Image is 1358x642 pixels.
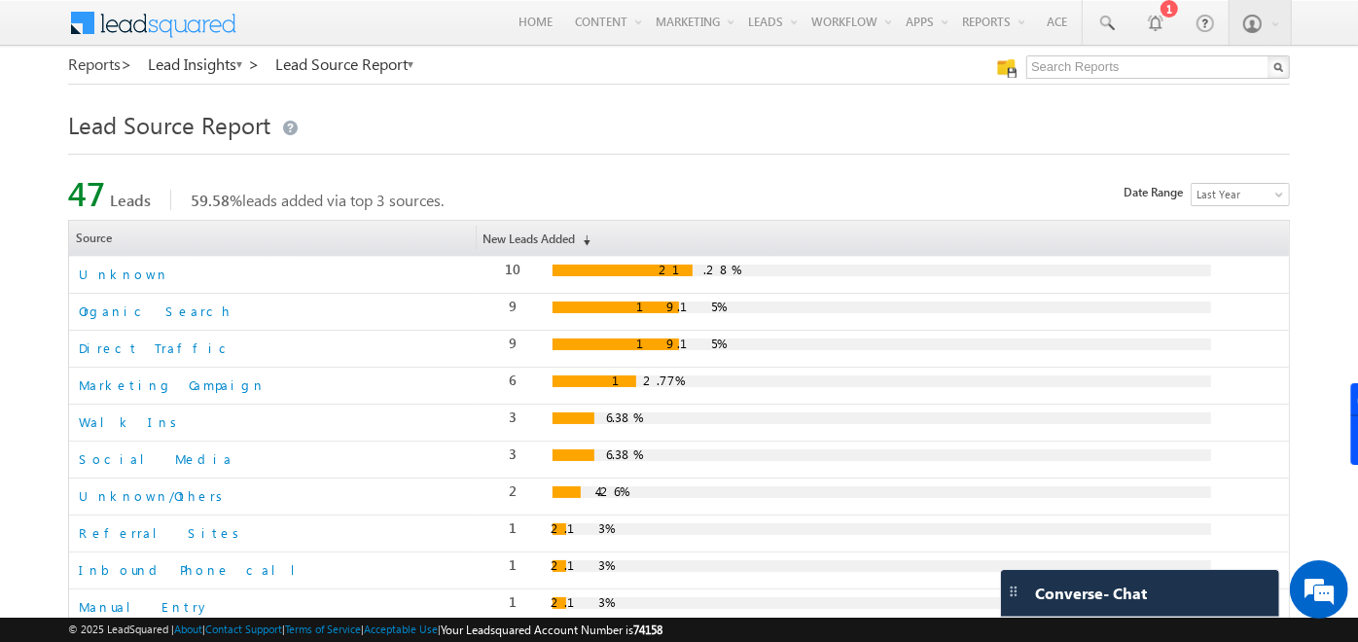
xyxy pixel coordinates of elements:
[485,594,541,622] div: 1
[485,520,541,548] div: 1
[285,623,361,635] a: Terms of Service
[69,221,476,256] a: Source
[205,623,282,635] a: Contact Support
[191,190,242,210] span: 59.58%
[476,221,1289,256] a: New Leads Added(sorted descending)
[633,623,662,637] span: 74158
[1124,184,1191,201] span: Date Range
[79,561,310,578] a: Inbound Phone call
[79,598,210,615] a: Manual Entry
[575,232,590,248] span: (sorted descending)
[79,376,266,393] a: Marketing Campaign
[595,483,625,500] div: 4.26%
[170,190,444,210] span: leads added via top 3 sources.
[1035,585,1147,602] span: Converse - Chat
[485,299,541,326] div: 9
[636,336,723,352] div: 19.15%
[1192,186,1284,203] span: Last Year
[364,623,438,635] a: Acceptable Use
[174,623,202,635] a: About
[551,520,610,537] div: 2.13%
[79,487,230,504] a: Unknown/Others
[79,266,169,282] a: Unknown
[275,55,415,73] a: Lead Source Report
[1026,55,1290,79] input: Search Reports
[68,170,110,215] span: 47
[659,262,736,278] div: 21.28%
[485,483,541,511] div: 2
[79,303,232,319] a: Organic Search
[110,190,151,210] span: Leads
[79,524,246,541] a: Referral Sites
[551,594,610,611] div: 2.13%
[485,557,541,585] div: 1
[1006,584,1021,599] img: carter-drag
[485,373,541,400] div: 6
[997,58,1017,78] img: Manage all your saved reports!
[79,339,234,356] a: Direct Traffic
[485,262,541,289] div: 10
[441,623,662,637] span: Your Leadsquared Account Number is
[121,53,132,75] span: >
[148,55,260,73] a: Lead Insights >
[485,446,541,474] div: 3
[79,450,233,467] a: Social Media
[79,413,184,430] a: Walk Ins
[485,336,541,363] div: 9
[68,109,270,140] span: Lead Source Report
[1191,183,1290,206] a: Last Year
[606,410,638,426] div: 6.38%
[612,373,680,389] div: 12.77%
[68,55,132,73] a: Reports>
[68,621,662,639] span: © 2025 LeadSquared | | | | |
[551,557,610,574] div: 2.13%
[248,53,260,75] span: >
[485,410,541,437] div: 3
[606,446,638,463] div: 6.38%
[636,299,723,315] div: 19.15%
